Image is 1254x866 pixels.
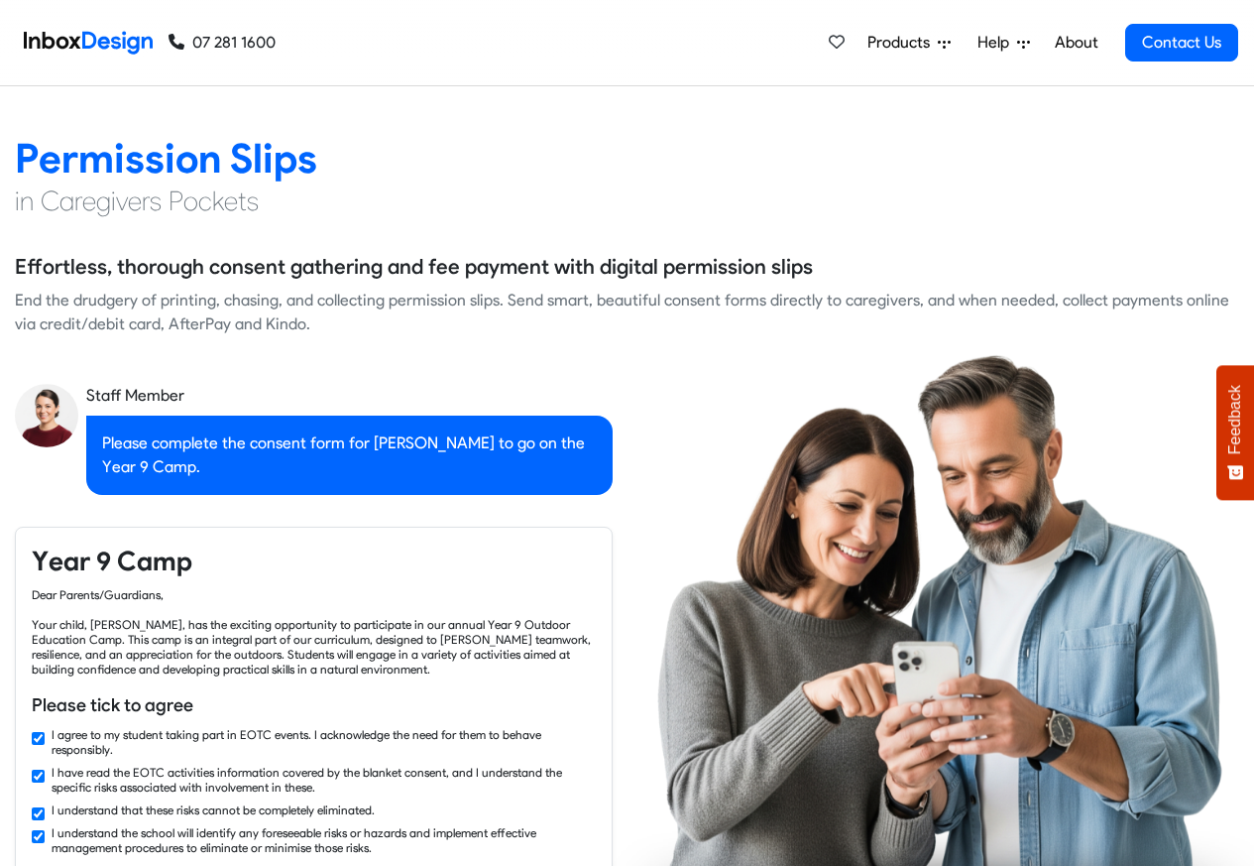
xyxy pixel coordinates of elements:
[15,289,1239,336] div: End the drudgery of printing, chasing, and collecting permission slips. Send smart, beautiful con...
[86,384,613,408] div: Staff Member
[86,416,613,495] div: Please complete the consent form for [PERSON_NAME] to go on the Year 9 Camp.
[15,133,1239,184] h2: Permission Slips
[15,184,1239,219] h4: in Caregivers Pockets
[32,544,596,579] h4: Year 9 Camp
[15,384,78,447] img: staff_avatar.png
[169,31,276,55] a: 07 281 1600
[867,31,938,55] span: Products
[52,727,596,757] label: I agree to my student taking part in EOTC events. I acknowledge the need for them to behave respo...
[859,23,959,62] a: Products
[52,825,596,855] label: I understand the school will identify any foreseeable risks or hazards and implement effective ma...
[969,23,1038,62] a: Help
[1226,385,1244,454] span: Feedback
[32,587,596,677] div: Dear Parents/Guardians, Your child, [PERSON_NAME], has the exciting opportunity to participate in...
[32,692,596,718] h6: Please tick to agree
[15,252,813,282] h5: Effortless, thorough consent gathering and fee payment with digital permission slips
[52,765,596,795] label: I have read the EOTC activities information covered by the blanket consent, and I understand the ...
[1049,23,1103,62] a: About
[1125,24,1238,62] a: Contact Us
[52,803,375,817] label: I understand that these risks cannot be completely eliminated.
[977,31,1017,55] span: Help
[1216,365,1254,500] button: Feedback - Show survey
